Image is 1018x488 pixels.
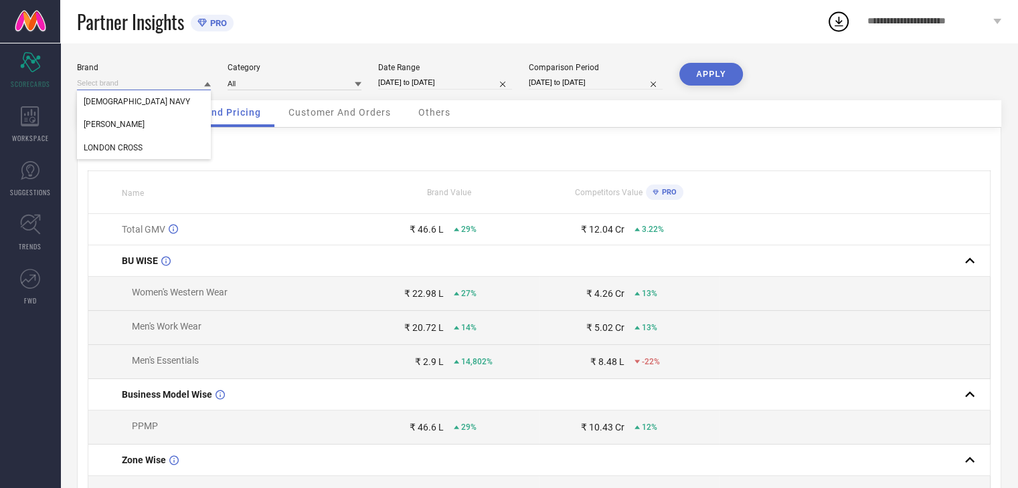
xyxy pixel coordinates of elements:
span: Others [418,107,450,118]
span: 27% [461,289,477,298]
span: SUGGESTIONS [10,187,51,197]
span: Men's Essentials [132,355,199,366]
span: [DEMOGRAPHIC_DATA] NAVY [84,97,190,106]
input: Select brand [77,76,211,90]
input: Select comparison period [529,76,663,90]
span: [PERSON_NAME] [84,120,145,129]
span: Business Model Wise [122,389,212,400]
div: ENGLISH NAVY [77,90,211,113]
span: FWD [24,295,37,306]
span: Zone Wise [122,455,166,465]
span: BU WISE [122,255,158,266]
div: Brand [77,63,211,72]
span: 13% [642,323,657,332]
div: Open download list [827,9,851,33]
span: PPMP [132,420,158,431]
span: SCORECARDS [11,79,50,89]
div: ₹ 8.48 L [590,356,624,367]
span: LONDON CROSS [84,143,143,152]
span: PRO [659,188,677,197]
span: Competitors Value [575,188,643,197]
div: HANCOCK [77,113,211,136]
div: Comparison Period [529,63,663,72]
div: ₹ 46.6 L [410,224,444,235]
div: Category [228,63,361,72]
div: ₹ 4.26 Cr [586,288,624,299]
div: ₹ 22.98 L [404,288,444,299]
div: Revenue And Pricing [88,138,991,154]
span: WORKSPACE [12,133,49,143]
div: ₹ 2.9 L [415,356,444,367]
div: ₹ 46.6 L [410,422,444,433]
span: Partner Insights [77,8,184,35]
input: Select date range [378,76,512,90]
span: 12% [642,422,657,432]
span: Total GMV [122,224,165,235]
div: ₹ 20.72 L [404,322,444,333]
span: Brand Value [427,188,471,197]
span: TRENDS [19,241,41,251]
span: 14% [461,323,477,332]
span: -22% [642,357,660,366]
div: Date Range [378,63,512,72]
span: 14,802% [461,357,493,366]
span: PRO [207,18,227,28]
span: Customer And Orders [288,107,391,118]
div: ₹ 5.02 Cr [586,322,624,333]
span: 29% [461,225,477,234]
span: Name [122,189,144,198]
span: 13% [642,289,657,298]
span: Men's Work Wear [132,321,201,332]
span: 29% [461,422,477,432]
div: LONDON CROSS [77,136,211,159]
div: ₹ 10.43 Cr [581,422,624,433]
button: APPLY [679,63,743,86]
span: 3.22% [642,225,664,234]
span: Women's Western Wear [132,287,228,297]
div: ₹ 12.04 Cr [581,224,624,235]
